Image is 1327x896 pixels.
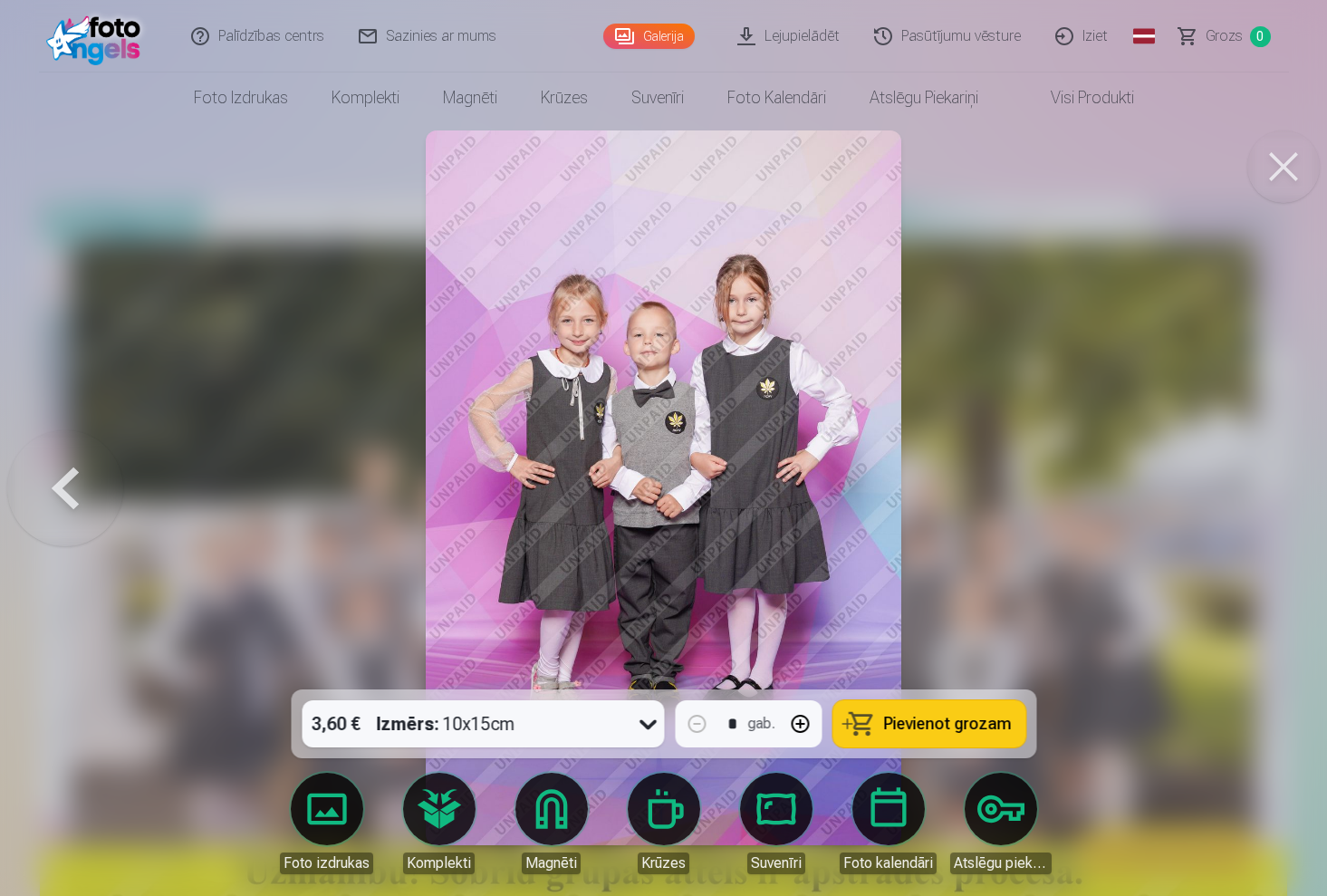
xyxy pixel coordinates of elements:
div: Foto kalendāri [840,853,937,874]
a: Visi produkti [1000,72,1156,123]
a: Galerija [603,24,695,49]
div: 3,60 € [302,700,369,747]
a: Magnēti [501,773,602,874]
button: Pievienot grozam [832,700,1025,747]
strong: Izmērs : [376,711,438,737]
a: Foto kalendāri [838,773,939,874]
span: Pievienot grozam [883,716,1011,732]
img: /fa1 [46,7,150,65]
span: 0 [1250,26,1271,47]
div: Foto izdrukas [280,853,373,874]
a: Krūzes [613,773,715,874]
a: Krūzes [519,72,610,123]
div: Magnēti [522,853,581,874]
a: Foto kalendāri [706,72,848,123]
a: Suvenīri [726,773,827,874]
a: Magnēti [421,72,519,123]
a: Foto izdrukas [172,72,310,123]
a: Foto izdrukas [276,773,378,874]
div: Suvenīri [747,853,805,874]
a: Atslēgu piekariņi [848,72,1000,123]
a: Komplekti [310,72,421,123]
a: Suvenīri [610,72,706,123]
div: 10x15cm [376,700,514,747]
div: Komplekti [403,853,475,874]
div: gab. [747,713,774,735]
a: Atslēgu piekariņi [950,773,1052,874]
div: Krūzes [638,853,689,874]
span: Grozs [1206,25,1243,47]
div: Atslēgu piekariņi [950,853,1052,874]
a: Komplekti [389,773,490,874]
